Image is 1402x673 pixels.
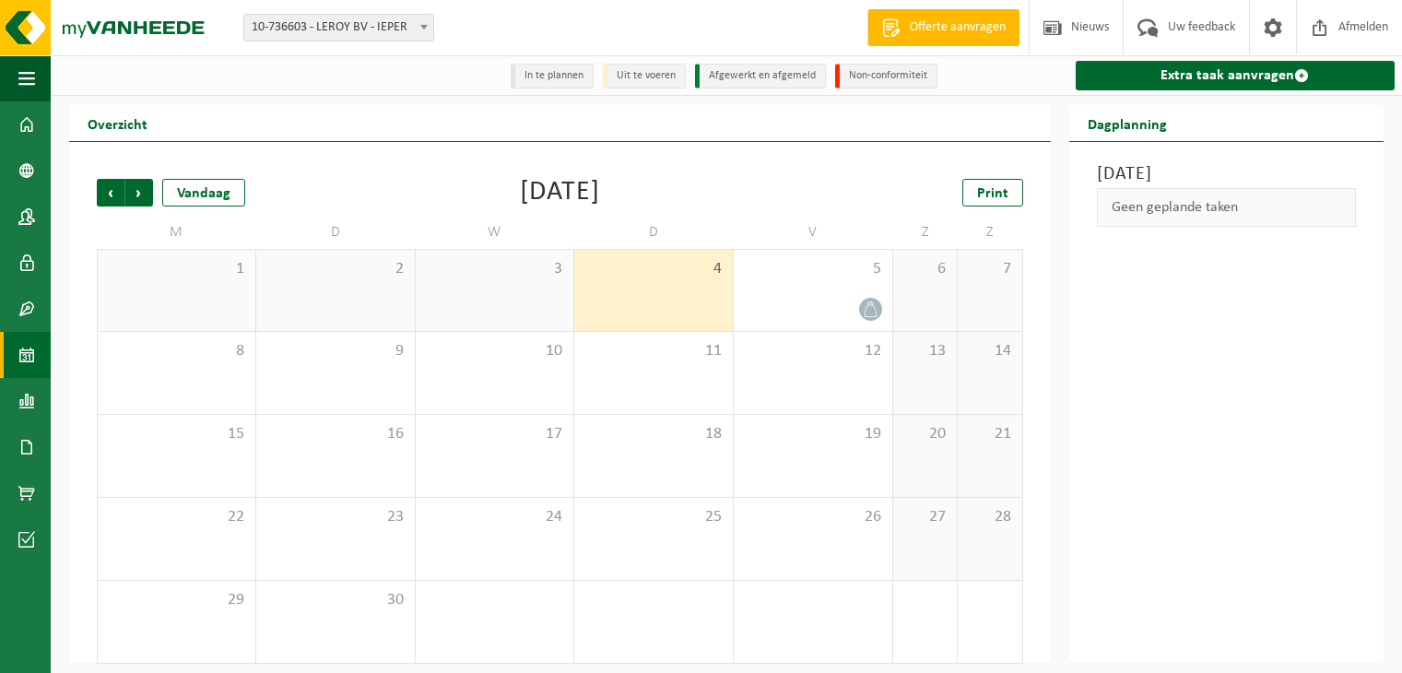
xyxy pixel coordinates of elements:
div: Geen geplande taken [1097,188,1357,227]
span: 27 [902,507,948,527]
span: 13 [902,341,948,361]
td: Z [958,216,1022,249]
span: 19 [743,424,883,444]
span: 26 [743,507,883,527]
span: 3 [425,259,565,279]
span: 21 [967,424,1012,444]
span: 24 [425,507,565,527]
span: 5 [743,259,883,279]
span: 16 [265,424,406,444]
span: Vorige [97,179,124,207]
span: Volgende [125,179,153,207]
span: 10 [425,341,565,361]
span: 12 [743,341,883,361]
div: Vandaag [162,179,245,207]
span: 30 [265,590,406,610]
span: 6 [902,259,948,279]
a: Extra taak aanvragen [1076,61,1396,90]
span: 23 [265,507,406,527]
h2: Dagplanning [1069,105,1185,141]
span: 1 [107,259,246,279]
a: Print [962,179,1023,207]
td: V [734,216,893,249]
span: 17 [425,424,565,444]
div: [DATE] [520,179,600,207]
li: In te plannen [511,64,594,89]
span: 22 [107,507,246,527]
span: 2 [265,259,406,279]
h3: [DATE] [1097,160,1357,188]
span: Print [977,186,1008,201]
td: Z [893,216,958,249]
span: 15 [107,424,246,444]
span: 11 [583,341,724,361]
span: 7 [967,259,1012,279]
h2: Overzicht [69,105,166,141]
span: 10-736603 - LEROY BV - IEPER [244,15,433,41]
span: 18 [583,424,724,444]
li: Uit te voeren [603,64,686,89]
td: D [256,216,416,249]
td: W [416,216,575,249]
span: 25 [583,507,724,527]
span: 29 [107,590,246,610]
td: D [574,216,734,249]
td: M [97,216,256,249]
span: 8 [107,341,246,361]
span: 20 [902,424,948,444]
span: 28 [967,507,1012,527]
a: Offerte aanvragen [867,9,1019,46]
span: 10-736603 - LEROY BV - IEPER [243,14,434,41]
span: 14 [967,341,1012,361]
li: Non-conformiteit [835,64,937,89]
span: 9 [265,341,406,361]
span: 4 [583,259,724,279]
span: Offerte aanvragen [905,18,1010,37]
li: Afgewerkt en afgemeld [695,64,826,89]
